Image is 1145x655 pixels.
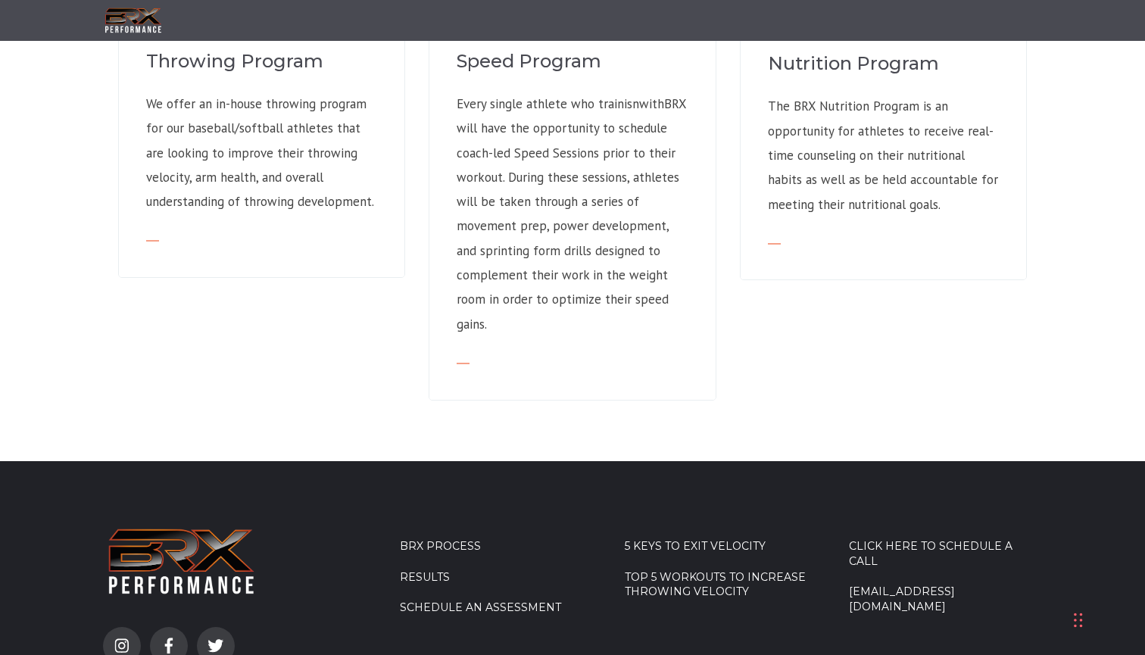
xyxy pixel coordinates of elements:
[400,600,593,616] a: Schedule an Assessment
[849,585,1042,614] a: [EMAIL_ADDRESS][DOMAIN_NAME]
[922,491,1145,655] iframe: Chat Widget
[400,539,593,632] div: Navigation Menu
[849,539,1042,630] div: Navigation Menu
[457,48,688,74] h4: Speed Program
[103,5,164,36] img: BRX Transparent Logo-2
[768,94,999,216] p: The BRX Nutrition Program is an opportunity for athletes to receive real-time counseling on their...
[457,92,688,336] p: Every single athlete who trainisnwithBRX will have the opportunity to schedule coach-led Speed Se...
[146,92,377,214] p: We offer an in-house throwing program for our baseball/softball athletes that are looking to impr...
[625,539,818,616] div: Navigation Menu
[849,539,1042,569] a: Click Here To Schedule A Call
[625,570,818,600] a: Top 5 Workouts to Increase Throwing Velocity
[625,539,818,554] a: 5 Keys to Exit Velocity
[1074,597,1083,643] div: Drag
[400,539,593,554] a: BRX Process
[146,48,377,74] h4: Throwing Program
[103,522,260,601] img: BRX Transparent Logo-2
[400,570,593,585] a: Results
[768,51,999,76] h4: Nutrition Program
